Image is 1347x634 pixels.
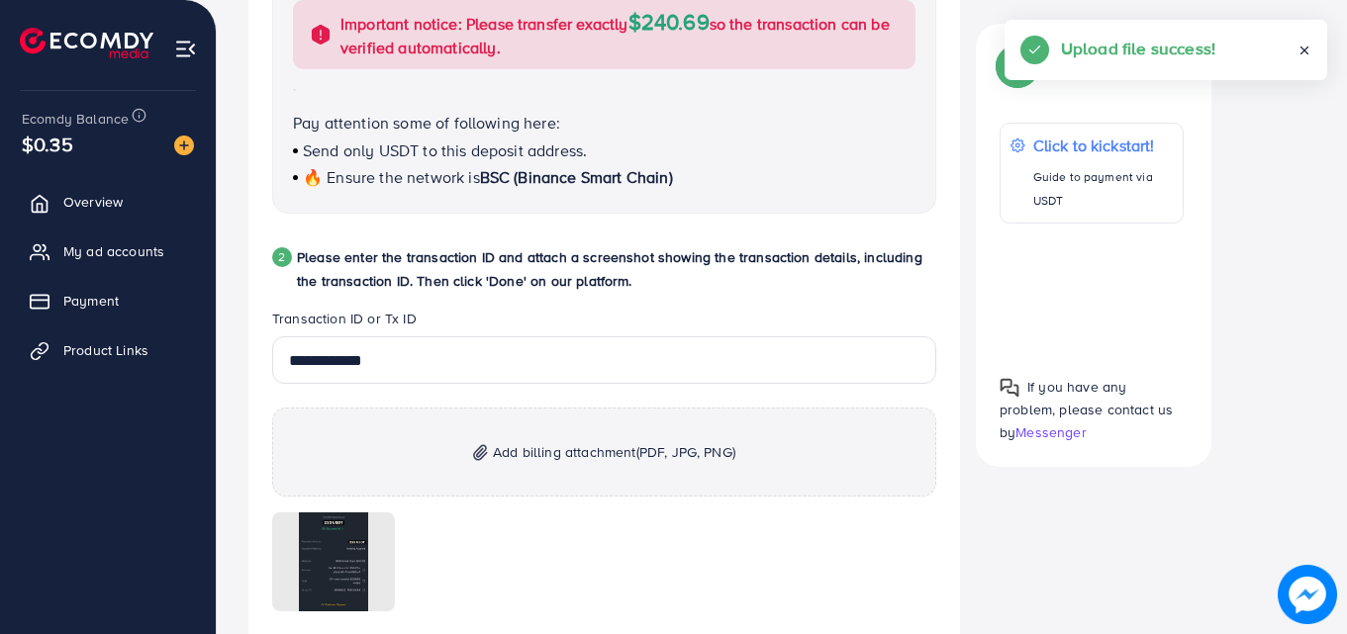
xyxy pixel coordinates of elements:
[1000,47,1035,83] img: Popup guide
[293,111,915,135] p: Pay attention some of following here:
[174,38,197,60] img: menu
[63,192,123,212] span: Overview
[309,23,333,46] img: alert
[1033,165,1173,213] p: Guide to payment via USDT
[272,309,936,336] legend: Transaction ID or Tx ID
[628,6,710,37] span: $240.69
[1000,377,1019,397] img: Popup guide
[20,28,153,58] img: logo
[493,440,735,464] span: Add billing attachment
[480,166,673,188] span: BSC (Binance Smart Chain)
[272,247,292,267] div: 2
[22,109,129,129] span: Ecomdy Balance
[297,245,936,293] p: Please enter the transaction ID and attach a screenshot showing the transaction details, includin...
[15,231,201,271] a: My ad accounts
[1283,570,1331,618] img: image
[1015,422,1086,442] span: Messenger
[303,166,480,188] span: 🔥 Ensure the network is
[1061,36,1215,61] h5: Upload file success!
[63,291,119,311] span: Payment
[15,182,201,222] a: Overview
[63,241,164,261] span: My ad accounts
[636,442,735,462] span: (PDF, JPG, PNG)
[15,281,201,320] a: Payment
[340,10,904,59] p: Important notice: Please transfer exactly so the transaction can be verified automatically.
[293,138,915,162] p: Send only USDT to this deposit address.
[22,130,73,158] span: $0.35
[1033,134,1173,157] p: Click to kickstart!
[299,512,368,611] img: img uploaded
[473,444,488,461] img: img
[1000,376,1173,441] span: If you have any problem, please contact us by
[63,340,148,360] span: Product Links
[15,330,201,370] a: Product Links
[174,136,194,155] img: image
